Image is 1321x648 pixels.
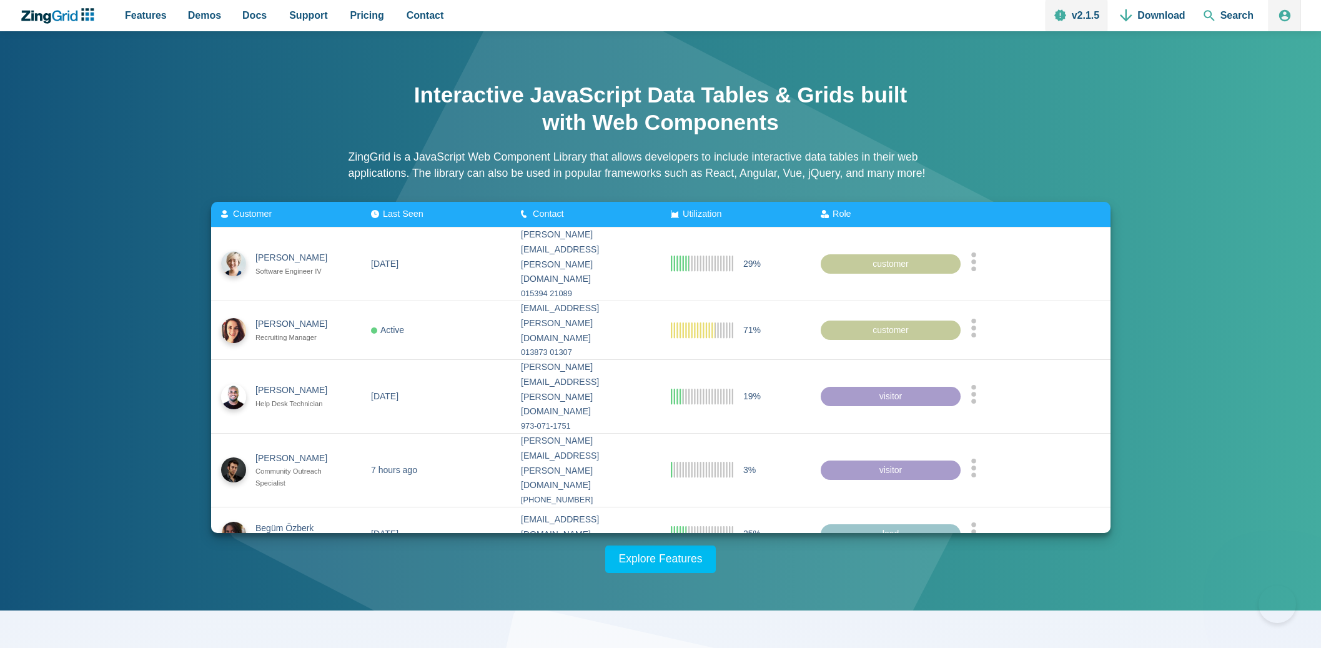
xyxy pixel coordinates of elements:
[371,527,398,542] div: [DATE]
[521,419,651,433] div: 973-071-1751
[349,149,973,182] p: ZingGrid is a JavaScript Web Component Library that allows developers to include interactive data...
[411,81,911,136] h1: Interactive JavaScript Data Tables & Grids built with Web Components
[255,317,339,332] div: [PERSON_NAME]
[521,287,651,301] div: 015394 21089
[821,524,961,544] div: lead
[255,466,339,489] div: Community Outreach Specialist
[289,7,327,24] span: Support
[242,7,267,24] span: Docs
[350,7,384,24] span: Pricing
[521,434,651,493] div: [PERSON_NAME][EMAIL_ADDRESS][PERSON_NAME][DOMAIN_NAME]
[821,254,961,274] div: customer
[255,521,339,536] div: Begüm Özberk
[743,256,761,271] span: 29%
[371,389,398,404] div: [DATE]
[371,256,398,271] div: [DATE]
[383,209,423,219] span: Last Seen
[821,320,961,340] div: customer
[683,209,721,219] span: Utilization
[255,251,339,266] div: [PERSON_NAME]
[521,360,651,419] div: [PERSON_NAME][EMAIL_ADDRESS][PERSON_NAME][DOMAIN_NAME]
[533,209,564,219] span: Contact
[407,7,444,24] span: Contact
[605,546,716,573] a: Explore Features
[255,451,339,466] div: [PERSON_NAME]
[125,7,167,24] span: Features
[821,386,961,406] div: visitor
[743,527,761,542] span: 25%
[255,266,339,277] div: Software Engineer IV
[521,493,651,507] div: [PHONE_NUMBER]
[743,389,761,404] span: 19%
[1259,586,1296,623] iframe: Toggle Customer Support
[255,383,339,398] div: [PERSON_NAME]
[821,460,961,480] div: visitor
[188,7,221,24] span: Demos
[521,512,651,542] div: [EMAIL_ADDRESS][DOMAIN_NAME]
[255,332,339,344] div: Recruiting Manager
[233,209,272,219] span: Customer
[743,322,761,337] span: 71%
[743,462,756,477] span: 3%
[371,462,417,477] div: 7 hours ago
[521,301,651,346] div: [EMAIL_ADDRESS][PERSON_NAME][DOMAIN_NAME]
[833,209,851,219] span: Role
[20,8,101,24] a: ZingChart Logo. Click to return to the homepage
[521,227,651,287] div: [PERSON_NAME][EMAIL_ADDRESS][PERSON_NAME][DOMAIN_NAME]
[521,346,651,359] div: 013873 01307
[255,398,339,410] div: Help Desk Technician
[371,322,404,337] div: Active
